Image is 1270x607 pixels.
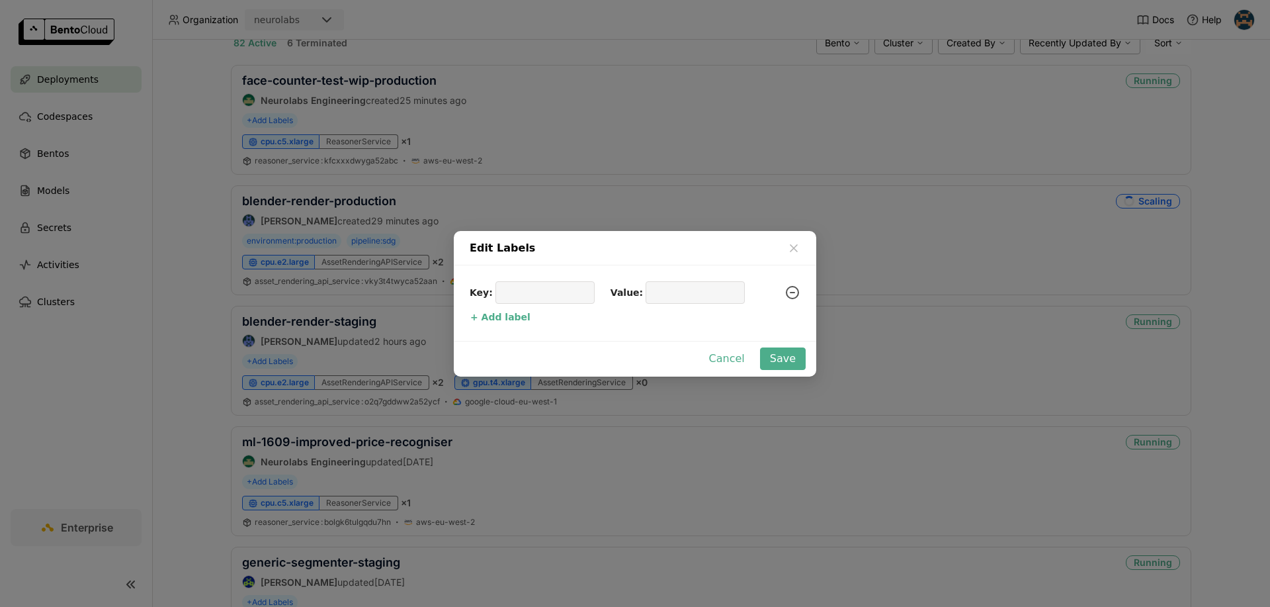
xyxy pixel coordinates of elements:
[466,309,534,325] button: + Add label
[760,348,806,370] button: Save
[470,287,493,299] span: Key:
[454,231,816,377] div: dialog
[454,231,816,265] div: Edit Labels
[611,287,643,299] span: Value:
[699,348,755,370] button: Cancel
